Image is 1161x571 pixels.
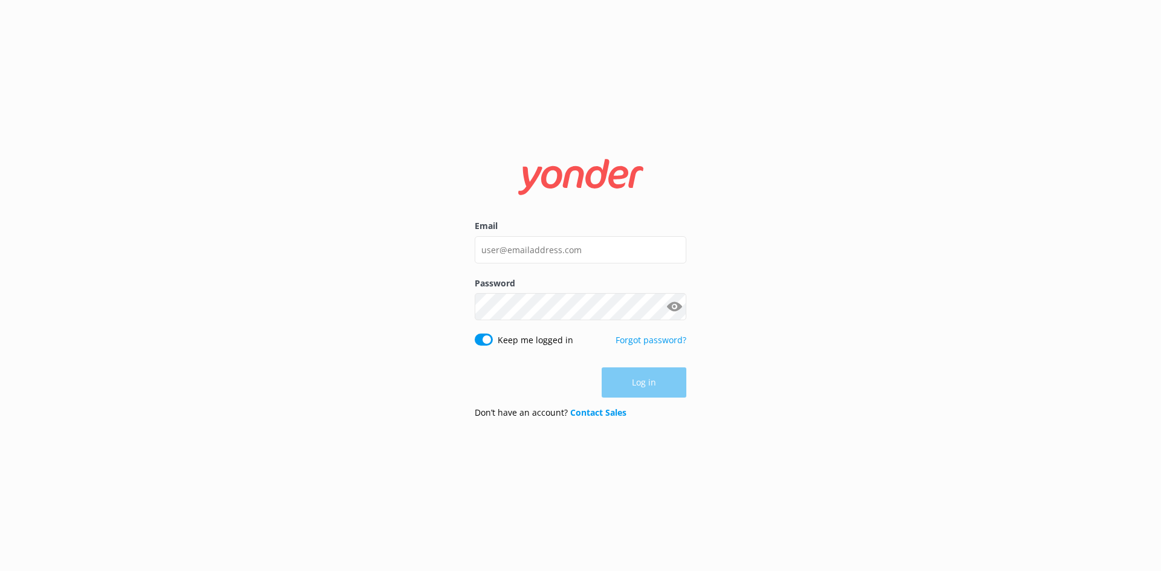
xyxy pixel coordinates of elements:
[570,407,626,418] a: Contact Sales
[662,295,686,319] button: Show password
[475,236,686,263] input: user@emailaddress.com
[616,334,686,346] a: Forgot password?
[498,334,573,347] label: Keep me logged in
[475,406,626,419] p: Don’t have an account?
[475,277,686,290] label: Password
[475,219,686,233] label: Email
